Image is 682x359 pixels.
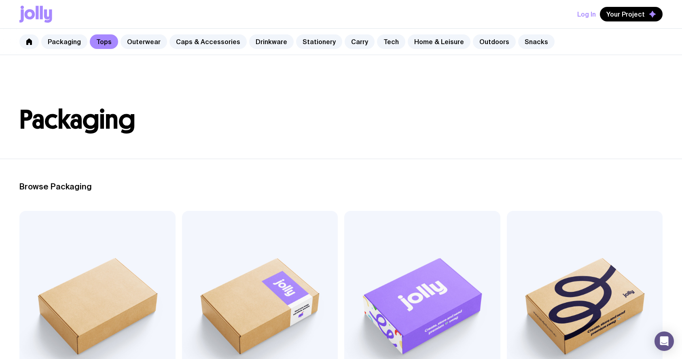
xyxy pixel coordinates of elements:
[19,107,663,133] h1: Packaging
[345,34,375,49] a: Carry
[169,34,247,49] a: Caps & Accessories
[377,34,405,49] a: Tech
[606,10,645,18] span: Your Project
[600,7,663,21] button: Your Project
[41,34,87,49] a: Packaging
[19,182,663,191] h2: Browse Packaging
[518,34,555,49] a: Snacks
[296,34,342,49] a: Stationery
[249,34,294,49] a: Drinkware
[90,34,118,49] a: Tops
[654,331,674,351] div: Open Intercom Messenger
[408,34,470,49] a: Home & Leisure
[121,34,167,49] a: Outerwear
[473,34,516,49] a: Outdoors
[577,7,596,21] button: Log In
